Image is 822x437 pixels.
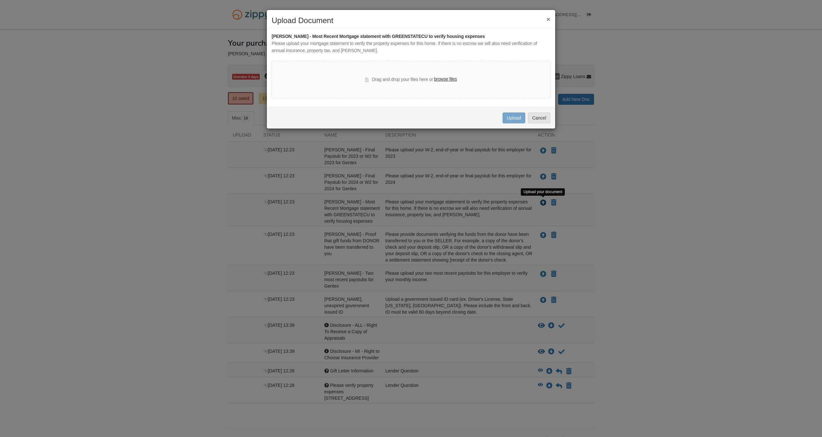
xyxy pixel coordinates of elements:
div: Drag and drop your files here or [365,76,457,84]
div: Upload your document [521,188,565,196]
button: Cancel [528,112,550,123]
h2: Upload Document [272,16,550,25]
button: Upload [503,112,525,123]
div: [PERSON_NAME] - Most Recent Mortgage statement with GREENSTATECU to verify housing expenses [272,33,550,40]
div: Please upload your mortgage statement to verify the property expenses for this home. If there is ... [272,40,550,54]
label: browse files [434,76,457,83]
button: × [547,16,550,22]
